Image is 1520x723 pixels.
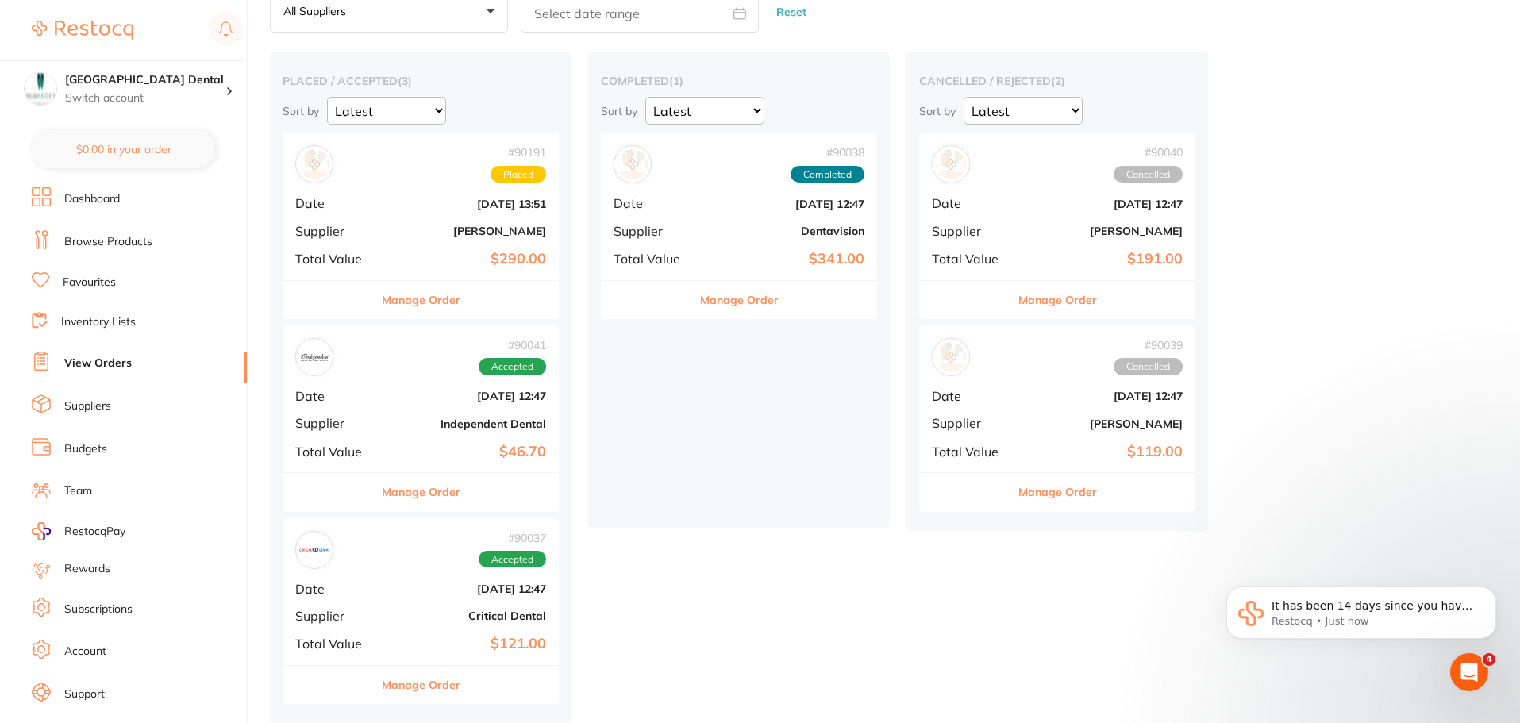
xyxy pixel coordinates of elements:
[614,224,693,238] span: Supplier
[64,356,132,371] a: View Orders
[479,339,546,352] span: # 90041
[1024,225,1183,237] b: [PERSON_NAME]
[1114,146,1183,159] span: # 90040
[283,104,319,118] p: Sort by
[387,417,546,430] b: Independent Dental
[601,104,637,118] p: Sort by
[614,196,693,210] span: Date
[32,12,133,48] a: Restocq Logo
[61,314,136,330] a: Inventory Lists
[387,251,546,267] b: $290.00
[387,444,546,460] b: $46.70
[1018,473,1097,511] button: Manage Order
[1483,653,1495,666] span: 4
[932,196,1011,210] span: Date
[295,224,375,238] span: Supplier
[64,561,110,577] a: Rewards
[382,281,460,319] button: Manage Order
[706,225,864,237] b: Dentavision
[700,281,779,319] button: Manage Order
[932,444,1011,459] span: Total Value
[387,583,546,595] b: [DATE] 12:47
[387,636,546,652] b: $121.00
[64,524,125,540] span: RestocqPay
[32,522,125,540] a: RestocqPay
[387,225,546,237] b: [PERSON_NAME]
[618,149,648,179] img: Dentavision
[64,398,111,414] a: Suppliers
[479,551,546,568] span: Accepted
[1114,166,1183,183] span: Cancelled
[387,390,546,402] b: [DATE] 12:47
[295,636,375,651] span: Total Value
[299,342,329,372] img: Independent Dental
[64,191,120,207] a: Dashboard
[283,325,559,512] div: Independent Dental#90041AcceptedDate[DATE] 12:47SupplierIndependent DentalTotal Value$46.70Manage...
[936,342,966,372] img: Henry Schein Halas
[295,444,375,459] span: Total Value
[1024,417,1183,430] b: [PERSON_NAME]
[1024,251,1183,267] b: $191.00
[32,522,51,540] img: RestocqPay
[1024,390,1183,402] b: [DATE] 12:47
[479,358,546,375] span: Accepted
[932,224,1011,238] span: Supplier
[614,252,693,266] span: Total Value
[1024,444,1183,460] b: $119.00
[479,532,546,544] span: # 90037
[791,146,864,159] span: # 90038
[1018,281,1097,319] button: Manage Order
[64,483,92,499] a: Team
[295,609,375,623] span: Supplier
[936,149,966,179] img: Adam Dental
[1114,339,1183,352] span: # 90039
[299,535,329,565] img: Critical Dental
[65,90,225,106] p: Switch account
[1450,653,1488,691] iframe: Intercom live chat
[932,252,1011,266] span: Total Value
[283,133,559,319] div: Henry Schein Halas#90191PlacedDate[DATE] 13:51Supplier[PERSON_NAME]Total Value$290.00Manage Order
[1114,358,1183,375] span: Cancelled
[295,252,375,266] span: Total Value
[65,72,225,88] h4: Capalaba Park Dental
[64,234,152,250] a: Browse Products
[299,149,329,179] img: Henry Schein Halas
[706,251,864,267] b: $341.00
[283,518,559,705] div: Critical Dental#90037AcceptedDate[DATE] 12:47SupplierCritical DentalTotal Value$121.00Manage Order
[791,166,864,183] span: Completed
[1024,198,1183,210] b: [DATE] 12:47
[295,389,375,403] span: Date
[491,166,546,183] span: Placed
[932,416,1011,430] span: Supplier
[295,582,375,596] span: Date
[25,73,56,105] img: Capalaba Park Dental
[601,74,877,88] h2: completed ( 1 )
[64,602,133,617] a: Subscriptions
[64,644,106,660] a: Account
[382,473,460,511] button: Manage Order
[64,686,105,702] a: Support
[295,416,375,430] span: Supplier
[387,198,546,210] b: [DATE] 13:51
[32,130,215,168] button: $0.00 in your order
[932,389,1011,403] span: Date
[32,21,133,40] img: Restocq Logo
[919,74,1195,88] h2: cancelled / rejected ( 2 )
[63,275,116,290] a: Favourites
[1203,553,1520,680] iframe: Intercom notifications message
[491,146,546,159] span: # 90191
[295,196,375,210] span: Date
[919,104,956,118] p: Sort by
[283,4,352,18] p: All suppliers
[283,74,559,88] h2: placed / accepted ( 3 )
[64,441,107,457] a: Budgets
[382,666,460,704] button: Manage Order
[706,198,864,210] b: [DATE] 12:47
[387,610,546,622] b: Critical Dental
